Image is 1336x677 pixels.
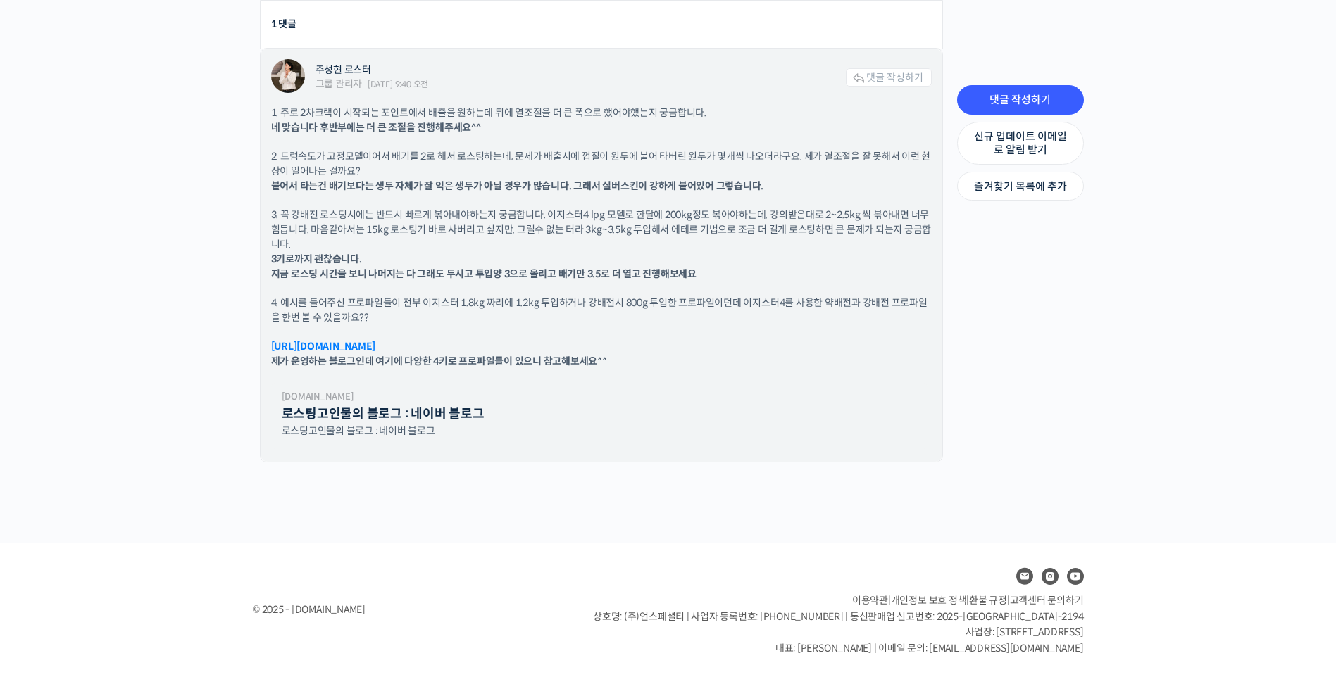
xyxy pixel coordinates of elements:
[368,80,428,89] span: [DATE] 9:40 오전
[271,340,376,353] a: [URL][DOMAIN_NAME]
[891,594,967,607] a: 개인정보 보호 정책
[846,68,932,87] a: 댓글 작성하기
[866,71,923,84] span: 댓글 작성하기
[271,179,764,192] b: 붙어서 타는건 배기보다는 생두 자체가 잘 익은 생두가 아닐 경우가 많습니다. 그래서 실버스킨이 강하게 붙어있어 그렇습니다.
[253,600,558,619] div: © 2025 - [DOMAIN_NAME]
[182,446,270,481] a: 설정
[593,593,1083,656] p: | | | 상호명: (주)언스페셜티 | 사업자 등록번호: [PHONE_NUMBER] | 통신판매업 신고번호: 2025-[GEOGRAPHIC_DATA]-2194 사업장: [ST...
[1010,594,1084,607] span: 고객센터 문의하기
[271,340,607,367] b: 제가 운영하는 블로그인데 여기에 다양한 4키로 프로파일들이 있으니 참고해보세요^^
[957,85,1084,115] a: 댓글 작성하기
[4,446,93,481] a: 홈
[316,63,371,76] a: 주성현 로스터
[852,594,888,607] a: 이용약관
[93,446,182,481] a: 대화
[271,253,697,280] b: 3키로까지 괜찮습니다. 지금 로스팅 시간을 보니 나머지는 다 그래도 두시고 투입양 3으로 올리고 배기만 3.5로 더 열고 진행해보세요
[271,149,932,194] p: 2. 드럼속도가 고정모델이어서 배기를 2로 해서 로스팅하는데, 문제가 배출시에 껍질이 원두에 붙어 타버린 원두가 몇개씩 나오더라구요. 제가 열조절을 잘 못해서 이런 현상이 일...
[271,15,296,34] div: 1 댓글
[957,172,1084,201] a: 즐겨찾기 목록에 추가
[282,406,485,422] a: 로스팅고인물의 블로그 : 네이버 블로그
[957,122,1084,165] a: 신규 업데이트 이메일로 알림 받기
[271,296,932,325] p: 4. 예시를 들어주신 프로파일들이 전부 이지스터 1.8kg 짜리에 1.2kg 투입하거나 강배전시 800g 투입한 프로파일이던데 이지스터4를 사용한 약배전과 강배전 프로파일을 ...
[218,467,235,479] span: 설정
[129,468,146,479] span: 대화
[271,208,932,281] p: 3. 꼭 강배전 로스팅시에는 반드시 빠르게 볶아내야하는지 궁금합니다. 이지스터4 lpg 모델로 한달에 200kg정도 볶아야하는데, 강의받은대로 2~2.5kg 씩 볶아내면 너무...
[271,106,932,135] p: 1. 주로 2차크랙이 시작되는 포인트에서 배출을 원하는데 뒤에 열조절을 더 큰 폭으로 했어야했는지 궁금합니다.
[969,594,1007,607] a: 환불 규정
[271,121,481,134] b: 네 맞습니다 후반부에는 더 큰 조절을 진행해주세요^^
[271,59,305,93] a: "주성현 로스터"님 프로필 보기
[44,467,53,479] span: 홈
[316,79,363,89] div: 그룹 관리자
